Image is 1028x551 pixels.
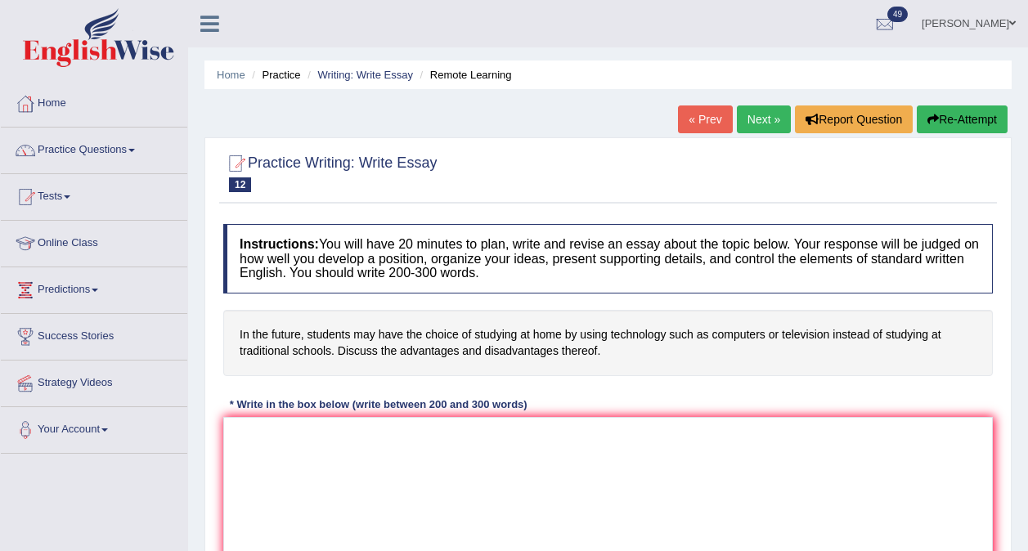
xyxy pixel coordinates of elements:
[248,67,300,83] li: Practice
[223,151,437,192] h2: Practice Writing: Write Essay
[678,105,732,133] a: « Prev
[795,105,913,133] button: Report Question
[416,67,512,83] li: Remote Learning
[223,310,993,376] h4: In the future, students may have the choice of studying at home by using technology such as compu...
[217,69,245,81] a: Home
[1,407,187,448] a: Your Account
[1,128,187,168] a: Practice Questions
[223,396,533,412] div: * Write in the box below (write between 200 and 300 words)
[1,221,187,262] a: Online Class
[887,7,908,22] span: 49
[1,174,187,215] a: Tests
[229,177,251,192] span: 12
[737,105,791,133] a: Next »
[240,237,319,251] b: Instructions:
[1,314,187,355] a: Success Stories
[1,81,187,122] a: Home
[917,105,1008,133] button: Re-Attempt
[1,361,187,401] a: Strategy Videos
[223,224,993,293] h4: You will have 20 minutes to plan, write and revise an essay about the topic below. Your response ...
[317,69,413,81] a: Writing: Write Essay
[1,267,187,308] a: Predictions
